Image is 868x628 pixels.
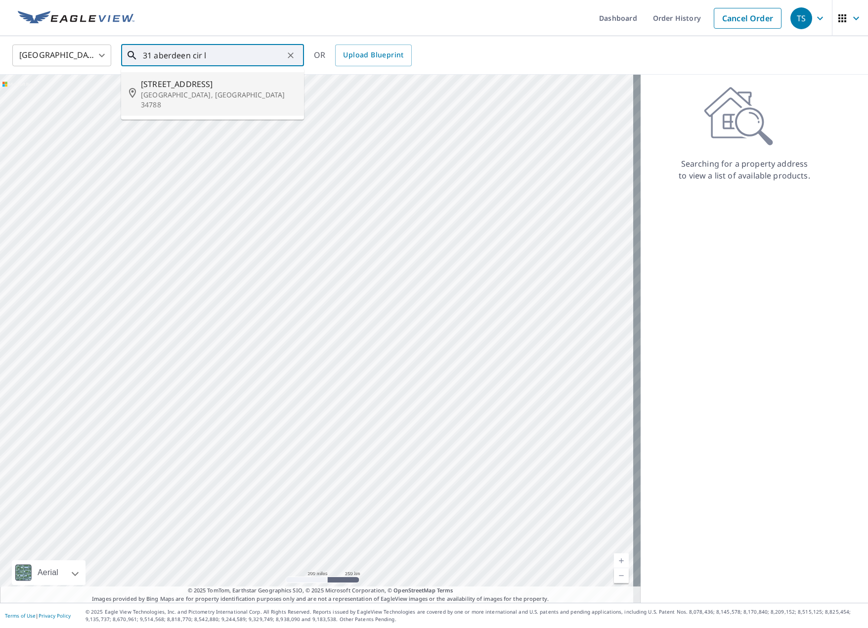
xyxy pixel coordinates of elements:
span: Upload Blueprint [343,49,403,61]
img: EV Logo [18,11,134,26]
a: Current Level 5, Zoom Out [614,568,629,583]
p: © 2025 Eagle View Technologies, Inc. and Pictometry International Corp. All Rights Reserved. Repo... [86,608,863,623]
p: | [5,613,71,619]
div: Aerial [12,560,86,585]
input: Search by address or latitude-longitude [143,42,284,69]
a: Current Level 5, Zoom In [614,553,629,568]
a: Terms of Use [5,612,36,619]
a: Privacy Policy [39,612,71,619]
div: [GEOGRAPHIC_DATA] [12,42,111,69]
a: OpenStreetMap [393,586,435,594]
a: Cancel Order [714,8,781,29]
p: Searching for a property address to view a list of available products. [678,158,811,181]
div: Aerial [35,560,61,585]
div: TS [790,7,812,29]
a: Terms [437,586,453,594]
span: © 2025 TomTom, Earthstar Geographics SIO, © 2025 Microsoft Corporation, © [188,586,453,595]
button: Clear [284,48,298,62]
span: [STREET_ADDRESS] [141,78,296,90]
p: [GEOGRAPHIC_DATA], [GEOGRAPHIC_DATA] 34788 [141,90,296,110]
a: Upload Blueprint [335,45,411,66]
div: OR [314,45,412,66]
